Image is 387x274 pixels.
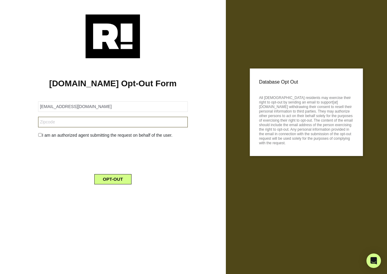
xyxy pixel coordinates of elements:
[366,253,381,268] div: Open Intercom Messenger
[9,78,217,89] h1: [DOMAIN_NAME] Opt-Out Form
[94,174,132,184] button: OPT-OUT
[38,101,187,112] input: Email Address
[34,132,192,139] div: I am an authorized agent submitting the request on behalf of the user.
[259,94,354,145] p: All [DEMOGRAPHIC_DATA] residents may exercise their right to opt-out by sending an email to suppo...
[86,14,140,58] img: Retention.com
[259,78,354,87] p: Database Opt Out
[67,143,159,167] iframe: reCAPTCHA
[38,117,187,127] input: Zipcode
